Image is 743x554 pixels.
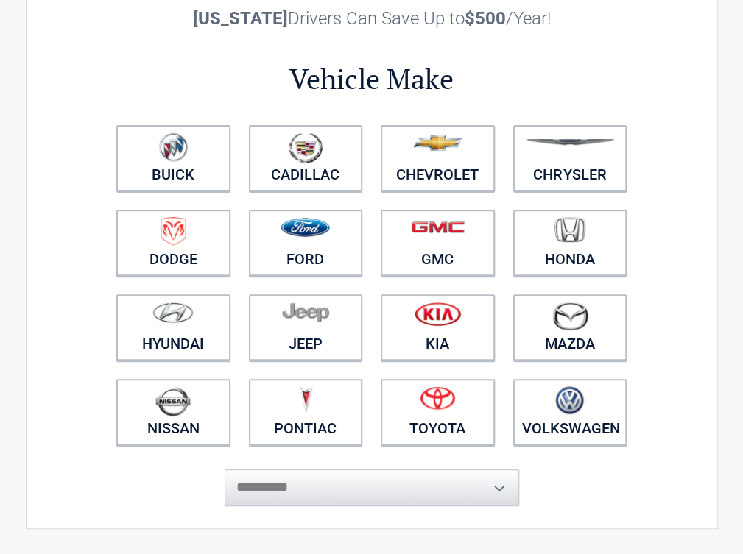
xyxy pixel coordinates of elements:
a: GMC [381,210,495,276]
img: cadillac [289,132,323,163]
h2: Vehicle Make [108,60,636,98]
a: Jeep [249,294,363,361]
a: Mazda [513,294,627,361]
a: Hyundai [116,294,230,361]
a: Honda [513,210,627,276]
a: Pontiac [249,379,363,445]
h2: Drivers Can Save Up to /Year [108,8,636,29]
a: Cadillac [249,125,363,191]
img: nissan [155,386,191,416]
img: honda [554,217,585,243]
img: ford [281,218,330,237]
img: chevrolet [413,135,462,151]
img: gmc [411,221,465,233]
b: [US_STATE] [193,8,288,29]
img: mazda [552,302,588,330]
a: Kia [381,294,495,361]
a: Buick [116,125,230,191]
img: kia [415,302,461,326]
img: pontiac [298,386,313,414]
a: Toyota [381,379,495,445]
img: volkswagen [555,386,584,415]
img: jeep [282,302,329,322]
img: buick [159,132,188,162]
a: Chrysler [513,125,627,191]
a: Nissan [116,379,230,445]
a: Dodge [116,210,230,276]
img: dodge [161,217,186,246]
img: hyundai [152,302,194,323]
a: Chevrolet [381,125,495,191]
a: Ford [249,210,363,276]
b: $500 [465,8,506,29]
img: chrysler [525,139,615,146]
img: toyota [420,386,455,410]
a: Volkswagen [513,379,627,445]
